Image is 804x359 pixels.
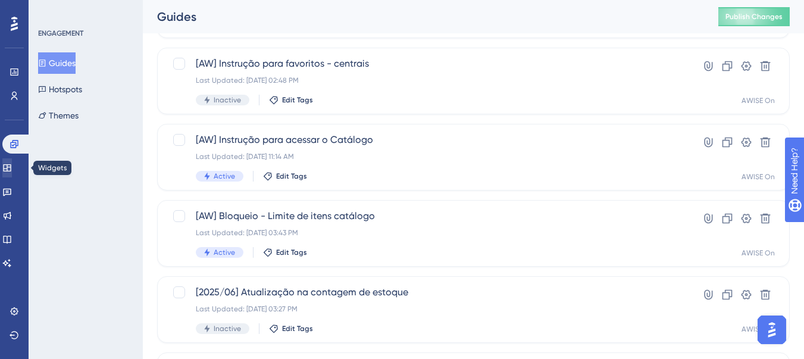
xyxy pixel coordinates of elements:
span: Edit Tags [282,95,313,105]
button: Edit Tags [269,95,313,105]
button: Themes [38,105,79,126]
button: Hotspots [38,79,82,100]
button: Edit Tags [269,324,313,333]
button: Edit Tags [263,171,307,181]
div: Last Updated: [DATE] 03:43 PM [196,228,656,238]
span: Need Help? [28,3,74,17]
div: Last Updated: [DATE] 11:14 AM [196,152,656,161]
span: Active [214,171,235,181]
span: [AW] Bloqueio - Limite de itens catálogo [196,209,656,223]
div: AWISE On [742,248,775,258]
span: Edit Tags [276,248,307,257]
button: Publish Changes [718,7,790,26]
span: Inactive [214,324,241,333]
span: [2025/06] Atualização na contagem de estoque [196,285,656,299]
div: Last Updated: [DATE] 03:27 PM [196,304,656,314]
span: [AW] Instrução para favoritos - centrais [196,57,656,71]
div: Guides [157,8,689,25]
div: Last Updated: [DATE] 02:48 PM [196,76,656,85]
span: [AW] Instrução para acessar o Catálogo [196,133,656,147]
span: Edit Tags [282,324,313,333]
div: AWISE On [742,96,775,105]
div: ENGAGEMENT [38,29,83,38]
iframe: UserGuiding AI Assistant Launcher [754,312,790,348]
div: AWISE On [742,172,775,182]
div: AWISE On [742,324,775,334]
button: Guides [38,52,76,74]
span: Inactive [214,95,241,105]
span: Edit Tags [276,171,307,181]
button: Edit Tags [263,248,307,257]
span: Publish Changes [725,12,783,21]
span: Active [214,248,235,257]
